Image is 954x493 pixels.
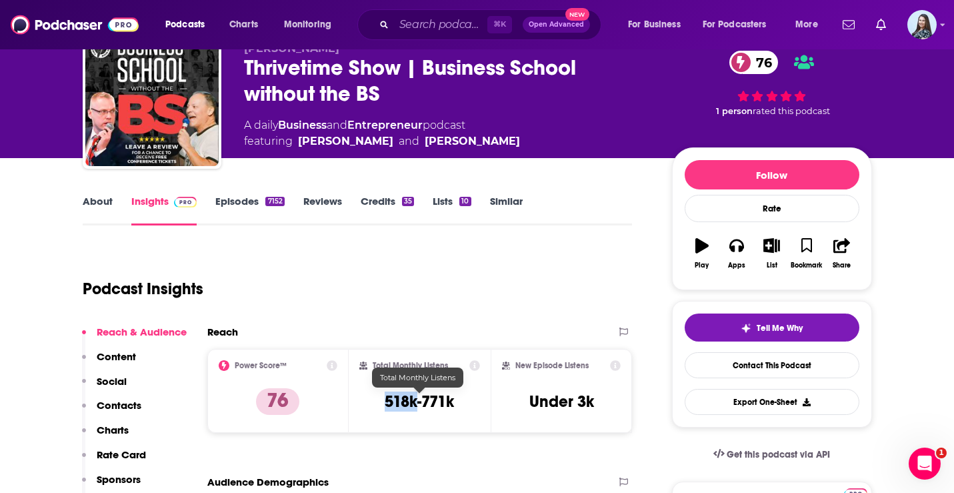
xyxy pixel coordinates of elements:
[729,51,779,74] a: 76
[490,195,523,225] a: Similar
[207,476,329,488] h2: Audience Demographics
[402,197,414,206] div: 35
[11,12,139,37] img: Podchaser - Follow, Share and Rate Podcasts
[529,21,584,28] span: Open Advanced
[685,195,859,222] div: Rate
[399,133,419,149] span: and
[791,262,822,270] div: Bookmark
[215,195,284,225] a: Episodes7152
[275,14,349,35] button: open menu
[672,42,872,125] div: 76 1 personrated this podcast
[936,448,947,458] span: 1
[370,9,614,40] div: Search podcasts, credits, & more...
[244,133,520,149] span: featuring
[298,133,393,149] a: Clay Clark
[165,15,205,34] span: Podcasts
[619,14,697,35] button: open menu
[207,326,238,338] h2: Reach
[97,473,141,486] p: Sponsors
[757,323,803,334] span: Tell Me Why
[871,13,891,36] a: Show notifications dropdown
[824,229,859,278] button: Share
[487,16,512,33] span: ⌘ K
[727,449,830,460] span: Get this podcast via API
[131,195,197,225] a: InsightsPodchaser Pro
[235,361,287,370] h2: Power Score™
[685,229,719,278] button: Play
[837,13,860,36] a: Show notifications dropdown
[174,197,197,207] img: Podchaser Pro
[907,10,937,39] span: Logged in as brookefortierpr
[97,375,127,388] p: Social
[394,14,487,35] input: Search podcasts, credits, & more...
[753,106,830,116] span: rated this podcast
[284,15,331,34] span: Monitoring
[244,42,339,55] span: [PERSON_NAME]
[256,388,299,415] p: 76
[909,448,941,480] iframe: Intercom live chat
[82,448,146,473] button: Rate Card
[907,10,937,39] img: User Profile
[373,361,448,370] h2: Total Monthly Listens
[83,279,203,299] h1: Podcast Insights
[433,195,471,225] a: Lists10
[82,424,129,448] button: Charts
[685,352,859,378] a: Contact This Podcast
[385,392,454,412] h3: 518k-771k
[97,399,141,412] p: Contacts
[380,373,455,382] span: Total Monthly Listens
[694,14,786,35] button: open menu
[82,350,136,375] button: Content
[719,229,754,278] button: Apps
[529,392,594,412] h3: Under 3k
[97,424,129,436] p: Charts
[907,10,937,39] button: Show profile menu
[278,119,327,131] a: Business
[221,14,266,35] a: Charts
[229,15,258,34] span: Charts
[97,448,146,461] p: Rate Card
[743,51,779,74] span: 76
[523,17,590,33] button: Open AdvancedNew
[833,262,851,270] div: Share
[728,262,745,270] div: Apps
[716,106,753,116] span: 1 person
[703,438,841,471] a: Get this podcast via API
[327,119,347,131] span: and
[515,361,589,370] h2: New Episode Listens
[789,229,824,278] button: Bookmark
[459,197,471,206] div: 10
[795,15,818,34] span: More
[786,14,835,35] button: open menu
[695,262,709,270] div: Play
[685,314,859,342] button: tell me why sparkleTell Me Why
[83,195,113,225] a: About
[425,133,520,149] a: Robert Zoellner
[82,326,187,350] button: Reach & Audience
[685,160,859,189] button: Follow
[97,350,136,363] p: Content
[754,229,789,278] button: List
[565,8,589,21] span: New
[97,326,187,338] p: Reach & Audience
[347,119,423,131] a: Entrepreneur
[685,389,859,415] button: Export One-Sheet
[82,375,127,400] button: Social
[361,195,414,225] a: Credits35
[303,195,342,225] a: Reviews
[244,117,520,149] div: A daily podcast
[703,15,767,34] span: For Podcasters
[82,399,141,424] button: Contacts
[85,33,219,166] img: Thrivetime Show | Business School without the BS
[628,15,681,34] span: For Business
[265,197,284,206] div: 7152
[741,323,751,334] img: tell me why sparkle
[767,262,777,270] div: List
[156,14,222,35] button: open menu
